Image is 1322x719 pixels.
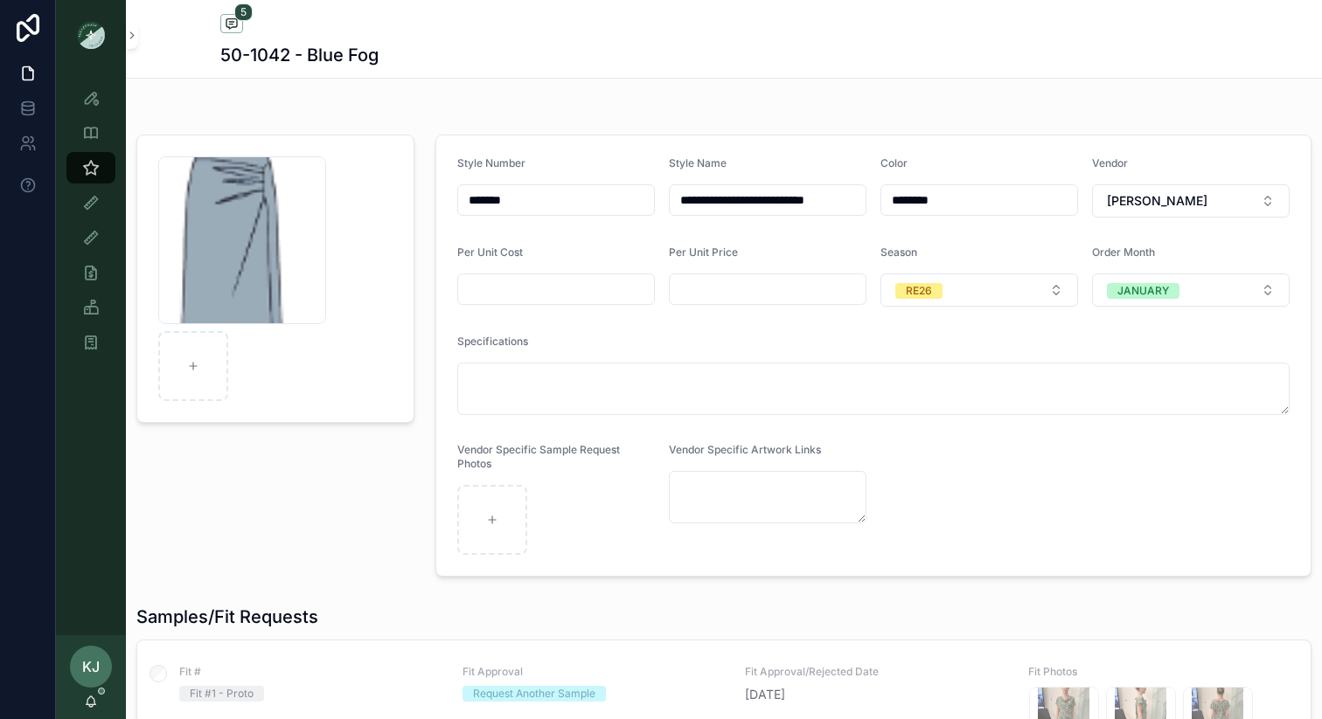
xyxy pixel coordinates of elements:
[906,283,932,299] div: RE26
[463,665,725,679] span: Fit Approval
[745,686,1007,703] span: [DATE]
[234,3,253,21] span: 5
[473,686,595,702] div: Request Another Sample
[880,273,1078,307] button: Select Button
[669,245,738,259] span: Per Unit Price
[190,686,254,702] div: Fit #1 - Proto
[1092,245,1155,259] span: Order Month
[457,335,528,348] span: Specifications
[880,156,908,169] span: Color
[77,21,105,49] img: App logo
[1117,283,1169,299] div: JANUARY
[457,443,620,470] span: Vendor Specific Sample Request Photos
[880,245,917,259] span: Season
[1092,184,1290,218] button: Select Button
[1028,665,1291,679] span: Fit Photos
[1092,156,1128,169] span: Vendor
[136,605,318,629] h1: Samples/Fit Requests
[457,245,523,259] span: Per Unit Cost
[745,665,1007,679] span: Fit Approval/Rejected Date
[1107,192,1207,210] span: [PERSON_NAME]
[220,14,243,36] button: 5
[457,156,525,169] span: Style Number
[220,43,379,67] h1: 50-1042 - Blue Fog
[1092,273,1290,307] button: Select Button
[82,656,100,677] span: KJ
[669,443,821,456] span: Vendor Specific Artwork Links
[179,665,442,679] span: Fit #
[669,156,727,169] span: Style Name
[56,70,126,381] div: scrollable content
